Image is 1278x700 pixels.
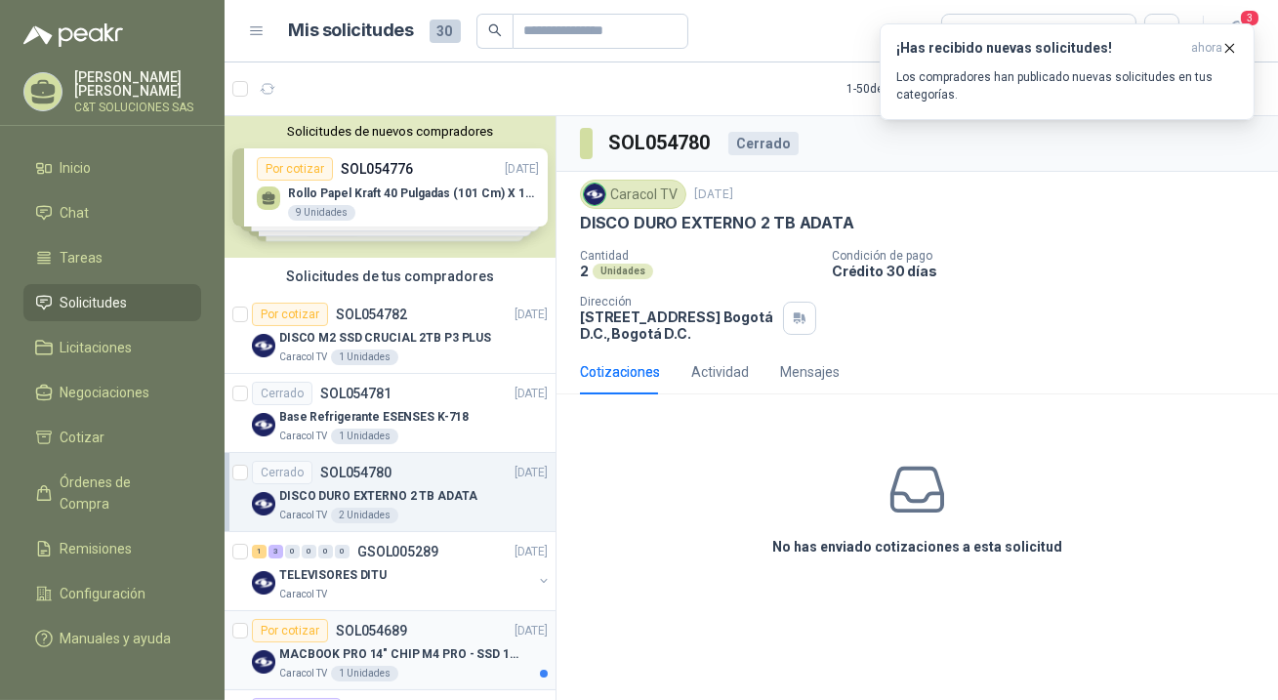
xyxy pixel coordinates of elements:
p: [DATE] [515,385,548,403]
p: C&T SOLUCIONES SAS [74,102,201,113]
img: Logo peakr [23,23,123,47]
p: [PERSON_NAME] [PERSON_NAME] [74,70,201,98]
div: Cerrado [252,461,312,484]
span: Remisiones [61,538,133,559]
div: Cerrado [728,132,799,155]
div: Caracol TV [580,180,686,209]
a: Tareas [23,239,201,276]
a: Por cotizarSOL054782[DATE] Company LogoDISCO M2 SSD CRUCIAL 2TB P3 PLUSCaracol TV1 Unidades [225,295,556,374]
p: DISCO DURO EXTERNO 2 TB ADATA [279,487,477,506]
p: Caracol TV [279,508,327,523]
p: GSOL005289 [357,545,438,558]
div: 2 Unidades [331,508,398,523]
div: Todas [954,21,995,42]
p: SOL054689 [336,624,407,638]
span: 30 [430,20,461,43]
h1: Mis solicitudes [289,17,414,45]
div: Actividad [691,361,749,383]
img: Company Logo [252,334,275,357]
button: 3 [1219,14,1255,49]
div: 1 Unidades [331,666,398,681]
p: Base Refrigerante ESENSES K-718 [279,408,469,427]
a: Negociaciones [23,374,201,411]
p: TELEVISORES DITU [279,566,387,585]
a: CerradoSOL054780[DATE] Company LogoDISCO DURO EXTERNO 2 TB ADATACaracol TV2 Unidades [225,453,556,532]
a: Manuales y ayuda [23,620,201,657]
h3: SOL054780 [608,128,713,158]
p: SOL054781 [320,387,392,400]
span: Órdenes de Compra [61,472,183,515]
img: Company Logo [252,413,275,436]
a: Configuración [23,575,201,612]
div: Solicitudes de nuevos compradoresPor cotizarSOL054776[DATE] Rollo Papel Kraft 40 Pulgadas (101 Cm... [225,116,556,258]
a: Licitaciones [23,329,201,366]
p: SOL054782 [336,308,407,321]
a: Inicio [23,149,201,186]
p: [DATE] [694,185,733,204]
div: 1 - 50 de 174 [846,73,967,104]
a: Por cotizarSOL054689[DATE] Company LogoMACBOOK PRO 14" CHIP M4 PRO - SSD 1TB RAM 24GBCaracol TV1 ... [225,611,556,690]
img: Company Logo [252,650,275,674]
p: [STREET_ADDRESS] Bogotá D.C. , Bogotá D.C. [580,309,775,342]
span: Chat [61,202,90,224]
span: Cotizar [61,427,105,448]
h3: ¡Has recibido nuevas solicitudes! [896,40,1183,57]
div: 1 Unidades [331,429,398,444]
button: ¡Has recibido nuevas solicitudes!ahora Los compradores han publicado nuevas solicitudes en tus ca... [880,23,1255,120]
a: Solicitudes [23,284,201,321]
a: CerradoSOL054781[DATE] Company LogoBase Refrigerante ESENSES K-718Caracol TV1 Unidades [225,374,556,453]
div: Cotizaciones [580,361,660,383]
span: Negociaciones [61,382,150,403]
span: Licitaciones [61,337,133,358]
div: 0 [302,545,316,558]
a: 1 3 0 0 0 0 GSOL005289[DATE] Company LogoTELEVISORES DITUCaracol TV [252,540,552,602]
p: MACBOOK PRO 14" CHIP M4 PRO - SSD 1TB RAM 24GB [279,645,522,664]
img: Company Logo [252,571,275,595]
p: 2 [580,263,589,279]
p: Crédito 30 días [832,263,1270,279]
img: Company Logo [584,184,605,205]
span: Configuración [61,583,146,604]
p: DISCO M2 SSD CRUCIAL 2TB P3 PLUS [279,329,491,348]
p: Los compradores han publicado nuevas solicitudes en tus categorías. [896,68,1238,103]
div: Unidades [593,264,653,279]
div: Por cotizar [252,303,328,326]
div: 0 [318,545,333,558]
div: Solicitudes de tus compradores [225,258,556,295]
div: Mensajes [780,361,840,383]
span: Solicitudes [61,292,128,313]
button: Solicitudes de nuevos compradores [232,124,548,139]
span: 3 [1239,9,1260,27]
p: DISCO DURO EXTERNO 2 TB ADATA [580,213,854,233]
a: Órdenes de Compra [23,464,201,522]
span: Manuales y ayuda [61,628,172,649]
p: Dirección [580,295,775,309]
span: Inicio [61,157,92,179]
p: Caracol TV [279,666,327,681]
h3: No has enviado cotizaciones a esta solicitud [772,536,1062,557]
p: [DATE] [515,306,548,324]
p: Condición de pago [832,249,1270,263]
a: Chat [23,194,201,231]
div: Por cotizar [252,619,328,642]
div: 0 [335,545,350,558]
p: [DATE] [515,464,548,482]
div: 0 [285,545,300,558]
span: search [488,23,502,37]
div: 1 [252,545,267,558]
p: [DATE] [515,622,548,640]
p: Caracol TV [279,587,327,602]
div: 1 Unidades [331,350,398,365]
div: Cerrado [252,382,312,405]
a: Remisiones [23,530,201,567]
span: ahora [1191,40,1222,57]
p: [DATE] [515,543,548,561]
p: Caracol TV [279,350,327,365]
div: 3 [268,545,283,558]
span: Tareas [61,247,103,268]
a: Cotizar [23,419,201,456]
p: Caracol TV [279,429,327,444]
img: Company Logo [252,492,275,515]
p: Cantidad [580,249,816,263]
p: SOL054780 [320,466,392,479]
